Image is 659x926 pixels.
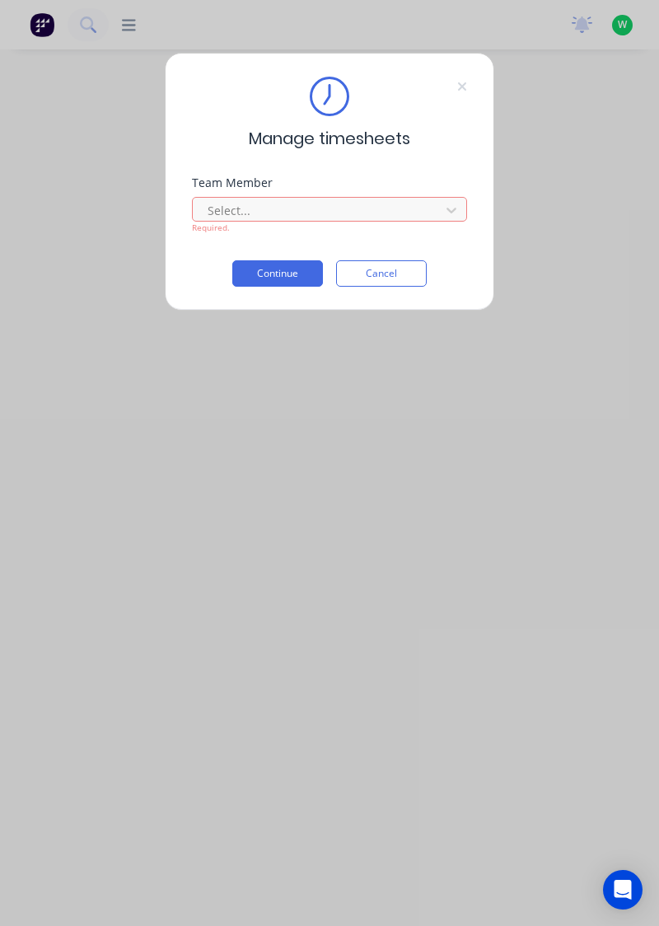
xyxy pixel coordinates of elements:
button: Continue [232,260,323,287]
span: Manage timesheets [249,126,410,151]
div: Team Member [192,177,467,189]
div: Open Intercom Messenger [603,870,643,910]
button: Cancel [336,260,427,287]
div: Required. [192,222,467,234]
